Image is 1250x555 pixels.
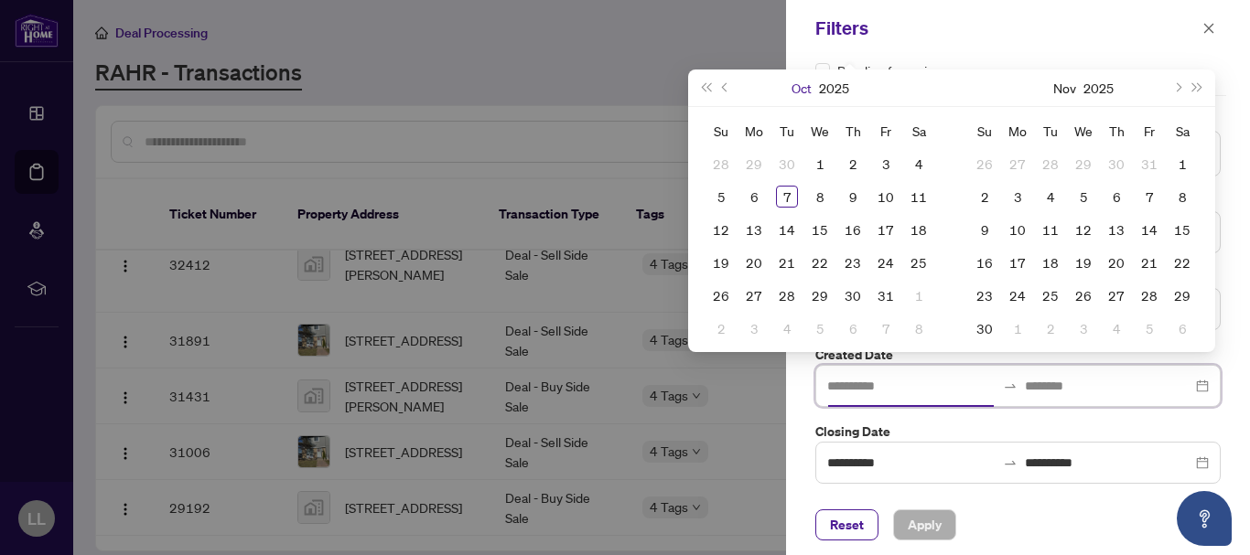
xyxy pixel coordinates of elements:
[1072,219,1094,240] div: 12
[815,345,1221,365] label: Created Date
[710,186,732,208] div: 5
[1202,22,1215,35] span: close
[819,69,849,106] button: Choose a year
[1188,69,1208,106] button: Next year (Control + right)
[1034,114,1067,147] th: Tu
[710,251,732,273] div: 19
[1138,317,1160,339] div: 5
[968,312,1001,345] td: 2025-11-30
[842,251,864,273] div: 23
[803,147,836,180] td: 2025-10-01
[1100,279,1133,312] td: 2025-11-27
[1034,279,1067,312] td: 2025-11-25
[738,246,770,279] td: 2025-10-20
[1105,251,1127,273] div: 20
[869,147,902,180] td: 2025-10-03
[1007,186,1029,208] div: 3
[1034,213,1067,246] td: 2025-11-11
[1105,186,1127,208] div: 6
[1040,251,1061,273] div: 18
[908,251,930,273] div: 25
[1171,284,1193,306] div: 29
[738,279,770,312] td: 2025-10-27
[738,312,770,345] td: 2025-11-03
[1100,213,1133,246] td: 2025-11-13
[908,153,930,175] div: 4
[803,180,836,213] td: 2025-10-08
[743,317,765,339] div: 3
[776,317,798,339] div: 4
[1034,246,1067,279] td: 2025-11-18
[738,147,770,180] td: 2025-09-29
[968,246,1001,279] td: 2025-11-16
[968,180,1001,213] td: 2025-11-02
[1007,153,1029,175] div: 27
[803,279,836,312] td: 2025-10-29
[902,213,935,246] td: 2025-10-18
[902,246,935,279] td: 2025-10-25
[738,114,770,147] th: Mo
[837,60,943,80] span: Pending for review
[1100,114,1133,147] th: Th
[1001,246,1034,279] td: 2025-11-17
[836,279,869,312] td: 2025-10-30
[1072,153,1094,175] div: 29
[1138,219,1160,240] div: 14
[1133,279,1166,312] td: 2025-11-28
[776,186,798,208] div: 7
[1177,491,1232,546] button: Open asap
[902,312,935,345] td: 2025-11-08
[836,180,869,213] td: 2025-10-09
[842,317,864,339] div: 6
[875,251,897,273] div: 24
[893,509,956,540] button: Apply
[1100,147,1133,180] td: 2025-10-30
[705,246,738,279] td: 2025-10-19
[842,153,864,175] div: 2
[875,219,897,240] div: 17
[875,153,897,175] div: 3
[809,153,831,175] div: 1
[1067,279,1100,312] td: 2025-11-26
[770,114,803,147] th: Tu
[1166,213,1199,246] td: 2025-11-15
[1138,153,1160,175] div: 31
[869,312,902,345] td: 2025-11-07
[1040,153,1061,175] div: 28
[770,279,803,312] td: 2025-10-28
[738,213,770,246] td: 2025-10-13
[1072,251,1094,273] div: 19
[1067,114,1100,147] th: We
[869,180,902,213] td: 2025-10-10
[803,312,836,345] td: 2025-11-05
[743,219,765,240] div: 13
[836,312,869,345] td: 2025-11-06
[1133,312,1166,345] td: 2025-12-05
[1053,69,1076,106] button: Choose a month
[1067,180,1100,213] td: 2025-11-05
[836,213,869,246] td: 2025-10-16
[968,213,1001,246] td: 2025-11-09
[869,279,902,312] td: 2025-10-31
[908,317,930,339] div: 8
[1067,147,1100,180] td: 2025-10-29
[1100,312,1133,345] td: 2025-12-04
[1003,379,1018,393] span: to
[743,284,765,306] div: 27
[974,317,996,339] div: 30
[809,284,831,306] div: 29
[710,284,732,306] div: 26
[830,510,864,539] span: Reset
[1133,114,1166,147] th: Fr
[842,219,864,240] div: 16
[1105,284,1127,306] div: 27
[738,180,770,213] td: 2025-10-06
[1067,312,1100,345] td: 2025-12-03
[809,317,831,339] div: 5
[1003,455,1018,470] span: swap-right
[902,147,935,180] td: 2025-10-04
[705,114,738,147] th: Su
[1034,312,1067,345] td: 2025-12-02
[836,246,869,279] td: 2025-10-23
[803,213,836,246] td: 2025-10-15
